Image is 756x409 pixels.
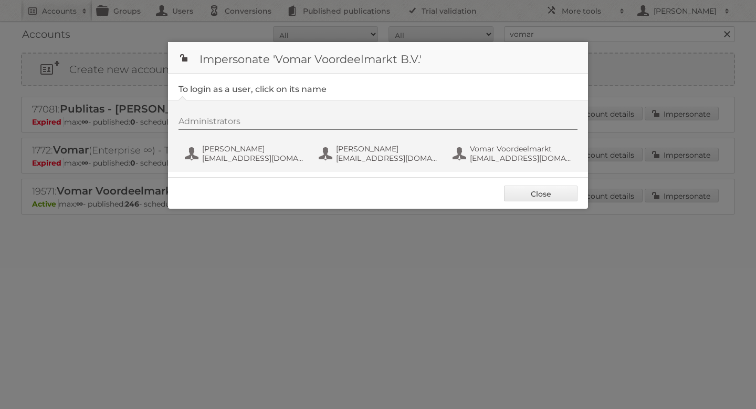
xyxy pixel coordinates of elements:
[451,143,575,164] button: Vomar Voordeelmarkt [EMAIL_ADDRESS][DOMAIN_NAME]
[178,84,327,94] legend: To login as a user, click on its name
[318,143,441,164] button: [PERSON_NAME] [EMAIL_ADDRESS][DOMAIN_NAME]
[336,154,438,163] span: [EMAIL_ADDRESS][DOMAIN_NAME]
[336,144,438,154] span: [PERSON_NAME]
[178,116,577,130] div: Administrators
[470,154,572,163] span: [EMAIL_ADDRESS][DOMAIN_NAME]
[504,186,577,201] a: Close
[470,144,572,154] span: Vomar Voordeelmarkt
[202,154,304,163] span: [EMAIL_ADDRESS][DOMAIN_NAME]
[168,42,588,74] h1: Impersonate 'Vomar Voordeelmarkt B.V.'
[202,144,304,154] span: [PERSON_NAME]
[184,143,307,164] button: [PERSON_NAME] [EMAIL_ADDRESS][DOMAIN_NAME]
